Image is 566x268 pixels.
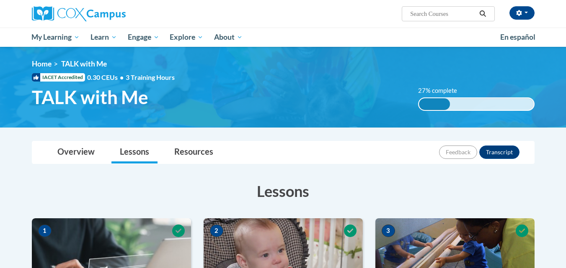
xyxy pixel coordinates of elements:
[418,86,466,95] label: 27% complete
[19,28,547,47] div: Main menu
[214,32,243,42] span: About
[90,32,117,42] span: Learn
[209,28,248,47] a: About
[382,225,395,237] span: 3
[87,73,126,82] span: 0.30 CEUs
[61,59,107,68] span: TALK with Me
[476,9,489,19] button: Search
[49,141,103,163] a: Overview
[210,225,223,237] span: 2
[164,28,209,47] a: Explore
[170,32,203,42] span: Explore
[85,28,122,47] a: Learn
[509,6,535,20] button: Account Settings
[495,28,541,46] a: En español
[120,73,124,81] span: •
[419,98,450,110] div: 27% complete
[32,86,148,108] span: TALK with Me
[166,141,222,163] a: Resources
[479,145,519,159] button: Transcript
[500,33,535,41] span: En español
[128,32,159,42] span: Engage
[32,181,535,202] h3: Lessons
[32,59,52,68] a: Home
[38,225,52,237] span: 1
[32,73,85,82] span: IACET Accredited
[32,6,191,21] a: Cox Campus
[126,73,175,81] span: 3 Training Hours
[111,141,158,163] a: Lessons
[439,145,477,159] button: Feedback
[32,6,126,21] img: Cox Campus
[26,28,85,47] a: My Learning
[409,9,476,19] input: Search Courses
[122,28,165,47] a: Engage
[31,32,80,42] span: My Learning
